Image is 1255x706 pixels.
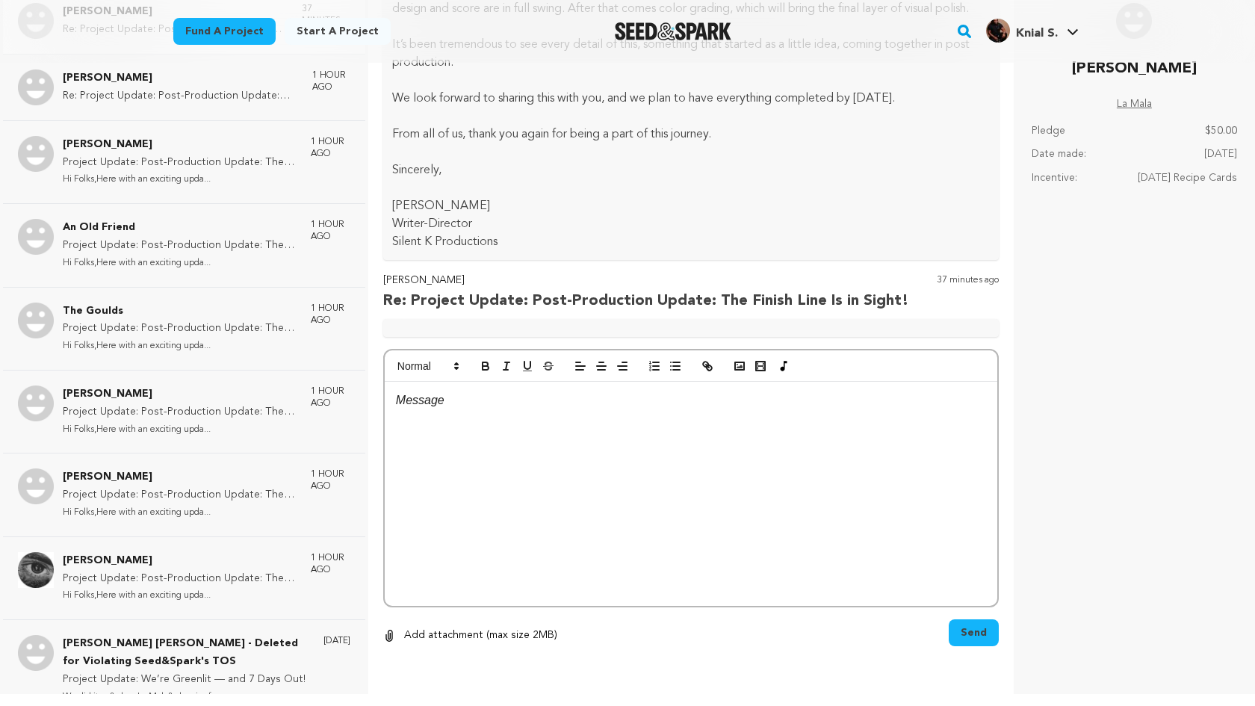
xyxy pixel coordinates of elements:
p: Hi Folks,Here with an exciting upda... [63,255,296,272]
p: [DATE] Recipe Cards [1138,170,1237,188]
p: [PERSON_NAME] [392,197,990,215]
p: Re: Project Update: Post-Production Update: The Finish Line Is in Sight! [63,87,297,105]
a: Seed&Spark Homepage [615,22,732,40]
p: Hi Folks,Here with an exciting upda... [63,171,296,188]
p: 1 hour ago [312,69,350,93]
p: Project Update: Post-Production Update: The Finish Line Is in Sight! [63,320,296,338]
p: [PERSON_NAME] [383,272,909,290]
p: Hi Folks,Here with an exciting upda... [63,338,296,355]
img: Amber Charlotte - Deleted for Violating Seed&Spark's TOS Photo [18,635,54,671]
p: Sincerely, [392,161,990,179]
p: 1 hour ago [311,303,350,326]
p: We look forward to sharing this with you, and we plan to have everything completed by [DATE]. [392,90,990,108]
p: 1 hour ago [311,552,350,576]
p: Silent K Productions [392,233,990,251]
p: An Old Friend [63,219,296,237]
p: [PERSON_NAME] [1072,57,1197,81]
p: Project Update: Post-Production Update: The Finish Line Is in Sight! [63,403,296,421]
img: Elena Shelton Photo [18,552,54,588]
p: [PERSON_NAME] [63,552,296,570]
p: 1 hour ago [311,385,350,409]
p: [PERSON_NAME] [PERSON_NAME] - Deleted for Violating Seed&Spark's TOS [63,635,309,671]
p: Hi Folks,Here with an exciting upda... [63,587,296,604]
a: Start a project [285,18,391,45]
span: Knial S. [1016,28,1058,40]
p: [PERSON_NAME] [63,468,296,486]
p: 1 hour ago [311,468,350,492]
p: Date made: [1032,146,1086,164]
p: [PERSON_NAME] [63,69,297,87]
img: The Goulds Photo [18,303,54,338]
p: Incentive: [1032,170,1077,188]
p: 1 hour ago [311,136,350,160]
a: Fund a project [173,18,276,45]
button: Add attachment (max size 2MB) [383,619,557,652]
p: Hi Folks,Here with an exciting upda... [63,504,296,521]
p: [DATE] [1204,146,1237,164]
span: Knial S.'s Profile [983,16,1082,47]
span: Send [961,625,987,640]
p: 1 hour ago [311,219,350,243]
button: Send [949,619,999,646]
p: We did it —&nbsp;La Mala&nbsp;is of... [63,689,309,706]
p: Hi Folks,Here with an exciting upda... [63,421,296,439]
p: Writer-Director [392,215,990,233]
p: The Goulds [63,303,296,321]
p: Project Update: Post-Production Update: The Finish Line Is in Sight! [63,570,296,588]
p: Project Update: Post-Production Update: The Finish Line Is in Sight! [63,237,296,255]
img: An Old Friend Photo [18,219,54,255]
p: Add attachment (max size 2MB) [404,627,557,645]
a: Knial S.'s Profile [983,16,1082,43]
img: Steve Mohyla Photo [18,468,54,504]
img: Letia Photo [18,69,54,105]
img: Eileen Fappiano Photo [18,136,54,172]
img: Marie N Photo [18,385,54,421]
p: Re: Project Update: Post-Production Update: The Finish Line Is in Sight! [383,289,909,313]
p: [PERSON_NAME] [63,385,296,403]
p: [DATE] [323,635,350,647]
img: Seed&Spark Logo Dark Mode [615,22,732,40]
a: La Mala [1117,96,1152,114]
p: Project Update: Post-Production Update: The Finish Line Is in Sight! [63,486,296,504]
p: $50.00 [1205,123,1237,140]
p: Pledge [1032,123,1065,140]
p: Project Update: We’re Greenlit — and 7 Days Out! [63,671,309,689]
p: 37 minutes ago [937,272,999,314]
p: Project Update: Post-Production Update: The Finish Line Is in Sight! [63,154,296,172]
div: Knial S.'s Profile [986,19,1058,43]
p: From all of us, thank you again for being a part of this journey. [392,126,990,143]
p: [PERSON_NAME] [63,136,296,154]
img: e5b69cae1e12802e.jpg [986,19,1010,43]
